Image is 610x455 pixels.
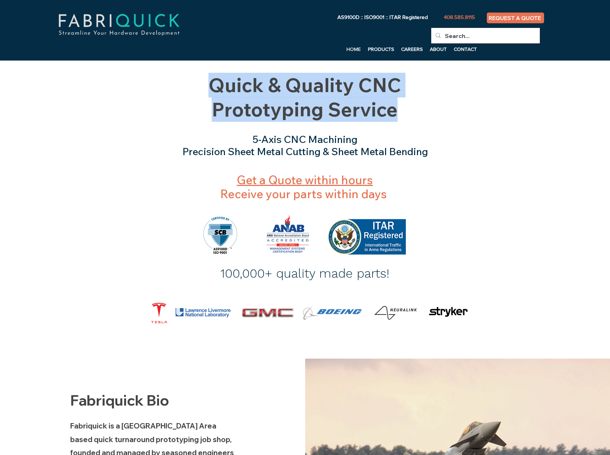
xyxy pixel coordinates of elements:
a: Get a Quote within hours [237,173,373,187]
img: ANAB-MS-CB-3C.png [264,213,313,255]
img: Neuralink_Logo.png [374,306,417,320]
span: Receive your parts within days [220,173,387,201]
a: CAREERS [398,44,426,54]
img: AS9100D and ISO 9001 Mark.png [203,217,237,255]
input: Search... [445,28,525,44]
img: fabriquick-logo-colors-adjusted.png [32,6,206,44]
span: Fabriquick Bio [70,391,169,409]
img: ITAR Registered.png [328,219,406,255]
span: 5-Axis CNC Machining Precision Sheet Metal Cutting & Sheet Metal Bending [182,133,428,158]
a: CONTACT [450,44,481,54]
img: Tesla,_Inc.-Logo.wine.png [136,298,182,328]
a: PRODUCTS [364,44,398,54]
a: REQUEST A QUOTE [487,13,544,23]
a: ABOUT [426,44,450,54]
span: Quick & Quality CNC Prototyping Service [208,73,401,121]
a: HOME [343,44,364,54]
span: 408.585.8115 [444,14,475,20]
span: AS9100D :: ISO9001 :: ITAR Registered [337,14,428,20]
img: gmc-logo.png [238,305,297,321]
span: REQUEST A QUOTE [489,15,541,21]
img: Stryker_Corporation-Logo.wine.png [423,295,473,329]
nav: Site [231,44,481,54]
img: 58ee8d113545163ec1942cd3.png [301,305,363,321]
img: LLNL-logo.png [175,307,231,318]
span: 100,000+ quality made parts! [220,266,389,281]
